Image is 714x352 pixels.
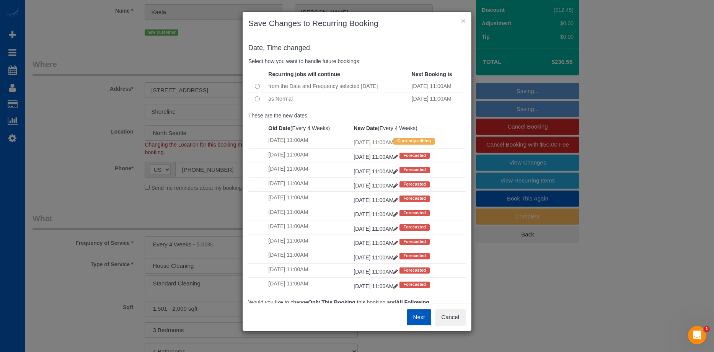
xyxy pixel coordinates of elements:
th: (Every 4 Weeks) [266,122,352,134]
h3: Save Changes to Recurring Booking [248,18,466,29]
td: [DATE] 11:00AM [266,206,352,220]
span: Forecasted [399,181,430,187]
span: Forecasted [399,224,430,230]
td: [DATE] 11:00AM [352,134,466,148]
td: [DATE] 11:00AM [266,163,352,177]
p: These are the new dates: [248,112,466,119]
td: [DATE] 11:00AM [266,177,352,191]
a: [DATE] 11:00AM [354,240,399,246]
td: [DATE] 11:00AM [266,148,352,163]
td: [DATE] 11:00AM [266,192,352,206]
td: [DATE] 11:00AM [266,249,352,263]
th: (Every 4 Weeks) [352,122,466,134]
span: Forecasted [399,282,430,288]
a: [DATE] 11:00AM [354,168,399,174]
a: [DATE] 11:00AM [354,154,399,160]
h4: changed [248,44,466,52]
a: [DATE] 11:00AM [354,197,399,203]
strong: Next Booking is [412,71,452,77]
span: 1 [704,326,710,332]
td: as Normal [266,93,409,105]
span: Forecasted [399,239,430,245]
a: [DATE] 11:00AM [354,211,399,217]
td: [DATE] 11:00AM [266,235,352,249]
span: Forecasted [399,267,430,274]
button: Cancel [435,309,466,325]
td: [DATE] 11:00AM [410,80,466,93]
td: from the Date and Frequency selected [DATE] [266,80,409,93]
a: [DATE] 11:00AM [354,226,399,232]
button: × [461,17,466,25]
strong: Old Date [268,125,290,131]
iframe: Intercom live chat [688,326,706,344]
span: Forecasted [399,167,430,173]
td: [DATE] 11:00AM [266,278,352,292]
span: Forecasted [399,196,430,202]
button: Next [407,309,432,325]
a: [DATE] 11:00AM [354,183,399,189]
a: [DATE] 11:00AM [354,254,399,261]
span: Forecasted [399,153,430,159]
span: Forecasted [399,210,430,216]
td: [DATE] 11:00AM [266,263,352,277]
span: Date, Time [248,44,282,52]
b: Only This Booking, [308,299,357,305]
span: Currently editing [393,138,435,144]
a: [DATE] 11:00AM [354,283,399,289]
strong: Recurring jobs will continue [268,71,340,77]
p: Select how you want to handle future bookings: [248,57,466,65]
td: [DATE] 11:00AM [266,220,352,235]
a: [DATE] 11:00AM [354,269,399,275]
span: Forecasted [399,253,430,259]
td: [DATE] 11:00AM [266,134,352,148]
td: [DATE] 11:00AM [410,93,466,105]
p: Would you like to change this booking and or that have not been completed yet? [248,298,466,314]
strong: New Date [354,125,378,131]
